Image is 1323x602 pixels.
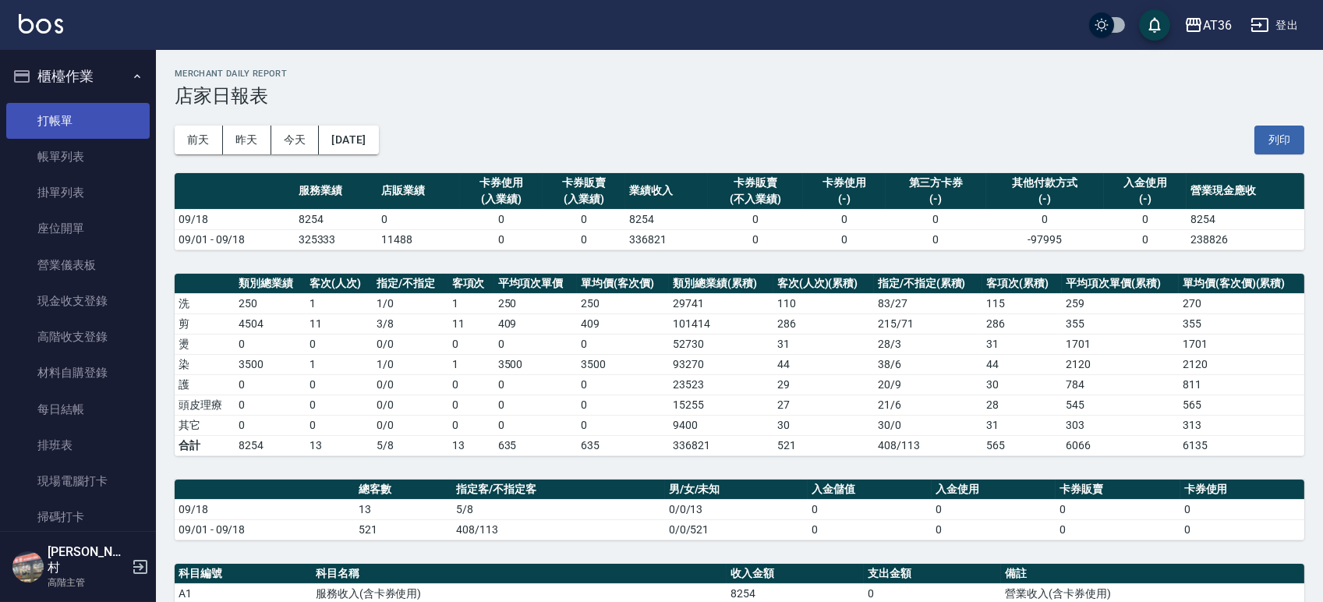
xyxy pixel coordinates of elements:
th: 科目名稱 [312,564,727,584]
th: 收入金額 [727,564,864,584]
td: 0 [448,334,494,354]
th: 男/女/未知 [665,480,808,500]
button: 昨天 [223,126,271,154]
td: 38 / 6 [874,354,982,374]
td: 93270 [669,354,773,374]
td: 0/0/13 [665,499,808,519]
td: 1 [448,354,494,374]
td: 0 [306,374,373,395]
td: 0 [577,395,669,415]
td: 30 [773,415,874,435]
td: 30 / 0 [874,415,982,435]
h3: 店家日報表 [175,85,1304,107]
td: 27 [773,395,874,415]
td: 8254 [295,209,377,229]
td: 15255 [669,395,773,415]
td: 1701 [1179,334,1304,354]
button: [DATE] [319,126,378,154]
td: 6135 [1179,435,1304,455]
th: 營業現金應收 [1187,173,1304,210]
td: 215 / 71 [874,313,982,334]
td: 0 [494,334,578,354]
td: 09/01 - 09/18 [175,519,355,540]
h5: [PERSON_NAME]村 [48,544,127,575]
td: 635 [577,435,669,455]
a: 現金收支登錄 [6,283,150,319]
a: 營業儀表板 [6,247,150,283]
td: 115 [982,293,1062,313]
td: 13 [306,435,373,455]
td: 5/8 [373,435,447,455]
th: 科目編號 [175,564,312,584]
div: 卡券販賣 [547,175,621,191]
td: 0 [1056,499,1180,519]
td: 燙 [175,334,235,354]
td: 286 [773,313,874,334]
td: 8254 [625,209,708,229]
td: 784 [1062,374,1179,395]
td: 2120 [1062,354,1179,374]
td: 0 [235,334,306,354]
td: 其它 [175,415,235,435]
div: 卡券使用 [464,175,539,191]
td: 0 [377,209,460,229]
td: 0 [1180,519,1304,540]
td: 250 [235,293,306,313]
th: 平均項次單價 [494,274,578,294]
td: 11 [448,313,494,334]
td: 0 [235,395,306,415]
img: Person [12,551,44,583]
td: 0 [1104,209,1187,229]
td: 1 / 0 [373,354,447,374]
td: 8254 [1187,209,1304,229]
td: 20 / 9 [874,374,982,395]
div: (-) [990,191,1100,207]
td: 1 [306,354,373,374]
td: 0 [1056,519,1180,540]
td: 0 [886,209,986,229]
td: 259 [1062,293,1179,313]
td: 29741 [669,293,773,313]
td: 31 [773,334,874,354]
a: 帳單列表 [6,139,150,175]
div: (-) [1108,191,1183,207]
td: 408/113 [452,519,665,540]
td: 頭皮理療 [175,395,235,415]
td: 28 [982,395,1062,415]
td: 合計 [175,435,235,455]
td: 23523 [669,374,773,395]
td: 09/18 [175,209,295,229]
table: a dense table [175,274,1304,456]
td: 336821 [625,229,708,250]
td: 31 [982,415,1062,435]
button: 登出 [1244,11,1304,40]
td: 0 [494,374,578,395]
a: 每日結帳 [6,391,150,427]
table: a dense table [175,480,1304,540]
td: 0 [543,229,625,250]
td: 0 [577,374,669,395]
th: 入金使用 [932,480,1056,500]
td: 101414 [669,313,773,334]
td: 0 [1180,499,1304,519]
td: 250 [577,293,669,313]
td: 565 [982,435,1062,455]
div: 卡券使用 [807,175,882,191]
td: 0 [235,374,306,395]
td: 83 / 27 [874,293,982,313]
td: 3 / 8 [373,313,447,334]
div: AT36 [1203,16,1232,35]
button: 櫃檯作業 [6,56,150,97]
div: (-) [890,191,982,207]
button: 今天 [271,126,320,154]
td: 0 [448,374,494,395]
a: 排班表 [6,427,150,463]
td: 0 [235,415,306,435]
button: AT36 [1178,9,1238,41]
div: (不入業績) [712,191,799,207]
td: 6066 [1062,435,1179,455]
td: 0 [1104,229,1187,250]
img: Logo [19,14,63,34]
th: 備註 [1001,564,1304,584]
td: 11488 [377,229,460,250]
